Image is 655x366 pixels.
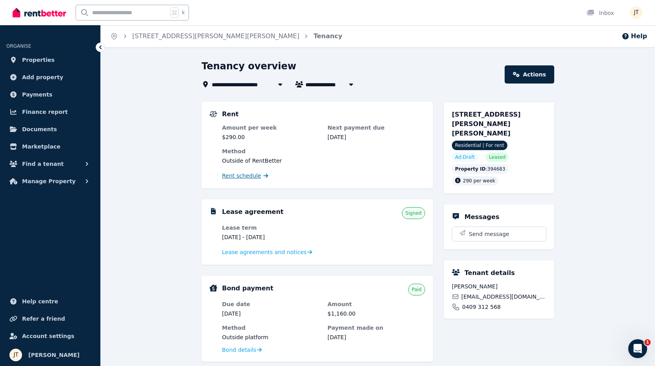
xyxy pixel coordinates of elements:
dd: [DATE] - [DATE] [222,233,320,241]
a: Documents [6,121,94,137]
h5: Lease agreement [222,207,283,217]
span: Signed [405,210,422,216]
dt: Next payment due [327,124,425,132]
img: Rental Payments [209,111,217,117]
dd: $290.00 [222,133,320,141]
dt: Due date [222,300,320,308]
a: [STREET_ADDRESS][PERSON_NAME][PERSON_NAME] [132,32,299,40]
img: Jamie Taylor [630,6,642,19]
button: Find a tenant [6,156,94,172]
a: Help centre [6,294,94,309]
span: ORGANISE [6,43,31,49]
a: Finance report [6,104,94,120]
iframe: Intercom live chat [628,339,647,358]
span: Property ID [455,166,486,172]
span: [PERSON_NAME] [28,350,80,360]
nav: Breadcrumb [101,25,352,47]
span: Manage Property [22,176,76,186]
span: 1 [644,339,651,346]
img: RentBetter [13,7,66,19]
span: Add property [22,72,63,82]
dt: Method [222,324,320,332]
h1: Tenancy overview [202,60,296,72]
dt: Amount [327,300,425,308]
a: Properties [6,52,94,68]
a: Bond details [222,346,262,354]
span: Properties [22,55,55,65]
a: Payments [6,87,94,102]
span: k [182,9,185,16]
span: Finance report [22,107,68,117]
dt: Payment made on [327,324,425,332]
a: Account settings [6,328,94,344]
h5: Messages [464,212,499,222]
dd: [DATE] [222,310,320,318]
a: Add property [6,69,94,85]
span: 290 per week [463,178,495,184]
a: Lease agreements and notices [222,248,312,256]
span: Bond details [222,346,256,354]
div: Inbox [587,9,614,17]
span: Payments [22,90,52,99]
span: [EMAIL_ADDRESS][DOMAIN_NAME] [461,293,546,301]
div: : 394683 [452,164,509,174]
a: Rent schedule [222,172,268,180]
dd: [DATE] [327,333,425,341]
button: Help [622,32,647,41]
span: 0409 312 568 [462,303,501,311]
a: Actions [505,65,554,84]
span: Leased [489,154,505,160]
span: Residential | For rent [452,141,507,150]
button: Send message [452,227,546,241]
dd: Outside platform [222,333,320,341]
span: Marketplace [22,142,60,151]
a: Refer a friend [6,311,94,327]
dd: Outside of RentBetter [222,157,425,165]
span: Paid [412,286,422,293]
span: Ad: Draft [455,154,475,160]
button: Manage Property [6,173,94,189]
dd: [DATE] [327,133,425,141]
span: Rent schedule [222,172,261,180]
img: Jamie Taylor [9,349,22,361]
span: Documents [22,124,57,134]
dt: Lease term [222,224,320,232]
img: Bond Details [209,284,217,292]
a: Tenancy [313,32,342,40]
dt: Method [222,147,425,155]
h5: Rent [222,110,239,119]
span: Find a tenant [22,159,64,169]
span: Refer a friend [22,314,65,323]
dd: $1,160.00 [327,310,425,318]
span: [STREET_ADDRESS][PERSON_NAME][PERSON_NAME] [452,111,521,137]
h5: Bond payment [222,284,273,293]
span: Help centre [22,297,58,306]
dt: Amount per week [222,124,320,132]
a: Marketplace [6,139,94,154]
span: Account settings [22,331,74,341]
h5: Tenant details [464,268,515,278]
span: Send message [469,230,509,238]
span: Lease agreements and notices [222,248,307,256]
span: [PERSON_NAME] [452,282,546,290]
